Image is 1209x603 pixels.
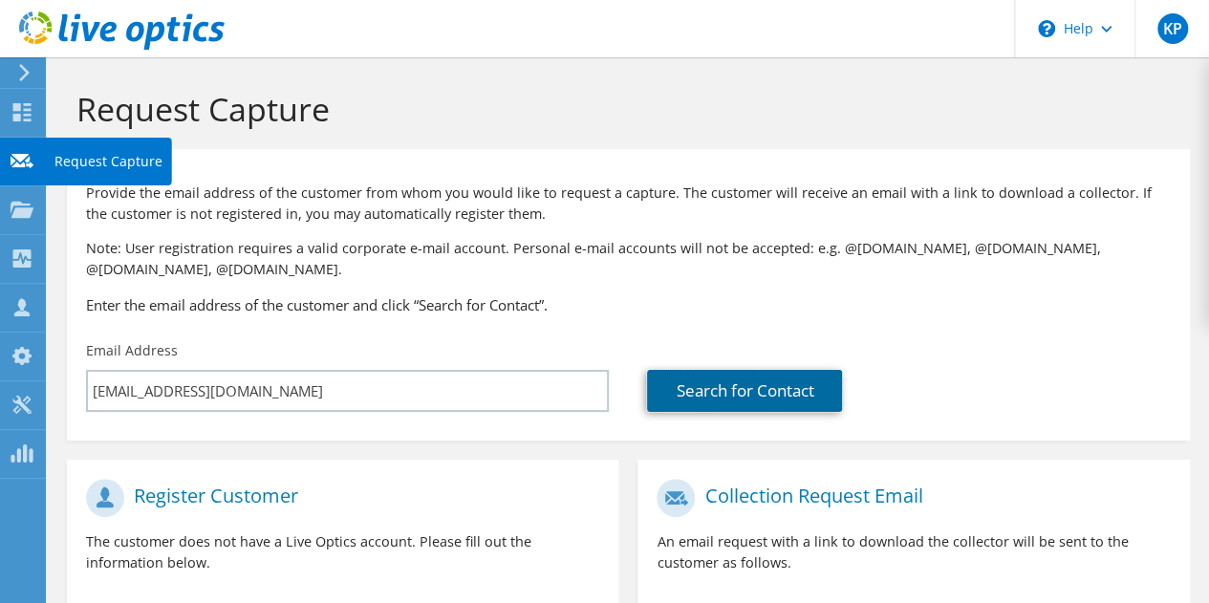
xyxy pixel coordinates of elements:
h1: Collection Request Email [657,479,1160,517]
label: Email Address [86,341,178,360]
span: KP [1157,13,1188,44]
h3: Enter the email address of the customer and click “Search for Contact”. [86,294,1171,315]
h1: Register Customer [86,479,590,517]
p: An email request with a link to download the collector will be sent to the customer as follows. [657,531,1170,573]
p: Note: User registration requires a valid corporate e-mail account. Personal e-mail accounts will ... [86,238,1171,280]
p: Provide the email address of the customer from whom you would like to request a capture. The cust... [86,183,1171,225]
p: The customer does not have a Live Optics account. Please fill out the information below. [86,531,599,573]
h1: Request Capture [76,89,1171,129]
a: Search for Contact [647,370,842,412]
div: Request Capture [45,138,172,185]
svg: \n [1038,20,1055,37]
